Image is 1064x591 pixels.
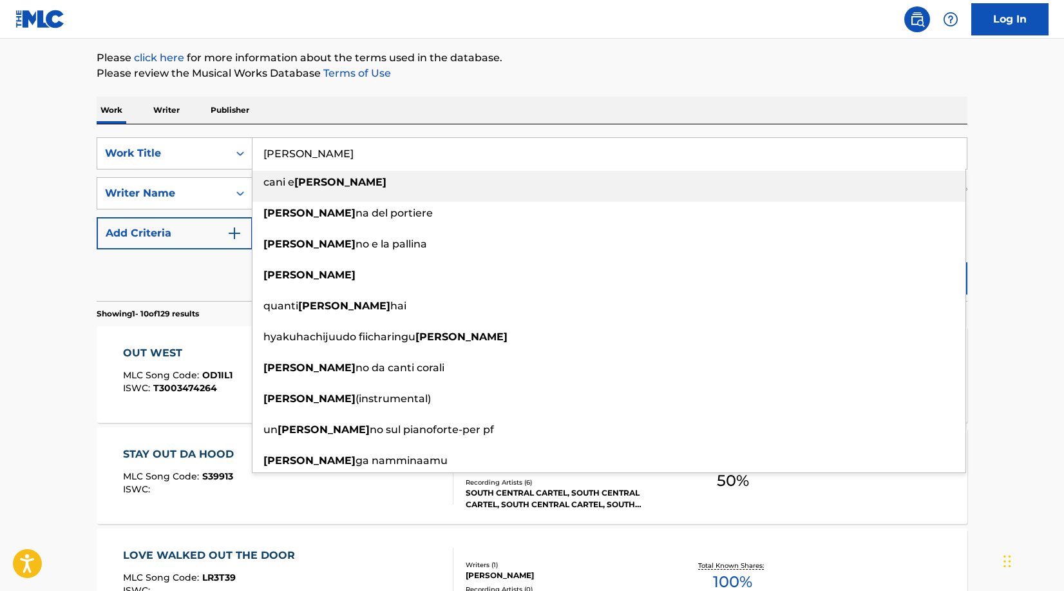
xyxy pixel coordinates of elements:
[1000,529,1064,591] iframe: Chat Widget
[227,226,242,241] img: 9d2ae6d4665cec9f34b9.svg
[263,269,356,281] strong: [PERSON_NAME]
[263,423,278,436] span: un
[370,423,494,436] span: no sul pianoforte-per pf
[1003,542,1011,581] div: Drag
[356,392,431,405] span: (instrumental)
[207,97,253,124] p: Publisher
[263,300,298,312] span: quanti
[263,331,415,343] span: hyakuhachijuudo fiicharingu
[943,12,958,27] img: help
[904,6,930,32] a: Public Search
[97,308,199,320] p: Showing 1 - 10 of 129 results
[356,362,444,374] span: no da canti corali
[717,469,749,492] span: 50 %
[97,137,967,301] form: Search Form
[263,238,356,250] strong: [PERSON_NAME]
[356,454,448,467] span: ga namminaamu
[390,300,406,312] span: hai
[123,382,153,394] span: ISWC :
[97,97,126,124] p: Work
[97,66,967,81] p: Please review the Musical Works Database
[466,487,660,510] div: SOUTH CENTRAL CARTEL, SOUTH CENTRAL CARTEL, SOUTH CENTRAL CARTEL, SOUTH CENTRAL CARTEL, SOUTH CEN...
[294,176,386,188] strong: [PERSON_NAME]
[149,97,184,124] p: Writer
[321,67,391,79] a: Terms of Use
[263,362,356,374] strong: [PERSON_NAME]
[202,470,233,482] span: S39913
[123,345,233,361] div: OUT WEST
[466,570,660,581] div: [PERSON_NAME]
[105,146,221,161] div: Work Title
[466,478,660,487] div: Recording Artists ( 6 )
[202,572,236,583] span: LR3T39
[123,447,240,462] div: STAY OUT DA HOOD
[298,300,390,312] strong: [PERSON_NAME]
[97,50,967,66] p: Please for more information about the terms used in the database.
[97,217,252,249] button: Add Criteria
[356,238,427,250] span: no e la pallina
[938,6,964,32] div: Help
[263,454,356,467] strong: [PERSON_NAME]
[105,186,221,201] div: Writer Name
[278,423,370,436] strong: [PERSON_NAME]
[153,382,217,394] span: T3003474264
[97,326,967,423] a: OUT WESTMLC Song Code:OD1IL1ISWC:T3003474264Writers (4)[PERSON_NAME], [PERSON_NAME], [PERSON_NAME...
[123,548,301,563] div: LOVE WALKED OUT THE DOOR
[123,369,202,381] span: MLC Song Code :
[263,392,356,405] strong: [PERSON_NAME]
[134,52,184,64] a: click here
[263,207,356,219] strong: [PERSON_NAME]
[202,369,233,381] span: OD1IL1
[263,176,294,188] span: cani e
[466,560,660,570] div: Writers ( 1 )
[909,12,925,27] img: search
[123,470,202,482] span: MLC Song Code :
[123,572,202,583] span: MLC Song Code :
[356,207,433,219] span: na del portiere
[698,561,767,570] p: Total Known Shares:
[123,483,153,495] span: ISWC :
[971,3,1049,35] a: Log In
[15,10,65,28] img: MLC Logo
[415,331,508,343] strong: [PERSON_NAME]
[97,427,967,524] a: STAY OUT DA HOODMLC Song Code:S39913ISWC:Writers (10)[PERSON_NAME], [PERSON_NAME], WEST, [GEOGRAP...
